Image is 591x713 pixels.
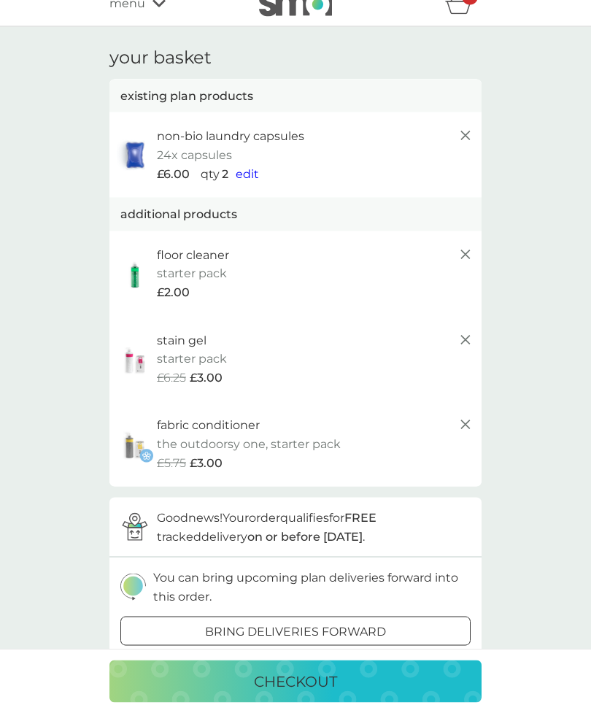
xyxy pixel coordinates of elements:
p: starter pack [157,264,227,283]
p: You can bring upcoming plan deliveries forward into this order. [153,569,471,606]
p: qty [201,165,220,184]
span: edit [236,167,259,181]
button: edit [236,165,259,184]
span: £3.00 [190,454,223,473]
p: stain gel [157,331,206,350]
img: delivery-schedule.svg [120,574,146,601]
strong: FREE [344,511,376,525]
button: bring deliveries forward [120,617,471,646]
span: £2.00 [157,283,190,302]
p: bring deliveries forward [205,623,386,641]
button: checkout [109,660,482,703]
h3: your basket [109,47,212,69]
span: £6.00 [157,165,190,184]
p: fabric conditioner [157,416,260,435]
p: 24x capsules [157,146,232,165]
p: 2 [222,165,228,184]
span: £5.75 [157,454,186,473]
p: additional products [120,205,237,224]
p: floor cleaner [157,246,229,265]
span: £6.25 [157,369,186,388]
p: existing plan products [120,87,253,106]
p: starter pack [157,350,227,369]
p: the outdoorsy one, starter pack [157,435,341,454]
p: Good news! Your order qualifies for tracked delivery . [157,509,471,546]
span: £3.00 [190,369,223,388]
strong: on or before [DATE] [247,530,363,544]
p: non-bio laundry capsules [157,127,304,146]
p: checkout [254,670,337,693]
